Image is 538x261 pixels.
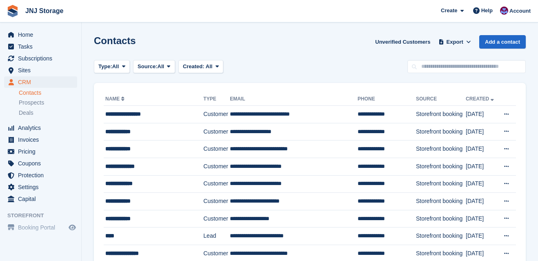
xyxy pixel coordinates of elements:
span: Tasks [18,41,67,52]
a: menu [4,122,77,134]
a: Contacts [19,89,77,97]
span: Settings [18,181,67,193]
a: Add a contact [479,35,526,49]
span: Analytics [18,122,67,134]
button: Export [437,35,473,49]
span: CRM [18,76,67,88]
a: menu [4,29,77,40]
span: All [158,62,165,71]
td: Customer [203,123,230,141]
span: Source: [138,62,157,71]
span: Capital [18,193,67,205]
button: Type: All [94,60,130,74]
span: Subscriptions [18,53,67,64]
th: Phone [358,93,416,106]
span: Coupons [18,158,67,169]
td: Storefront booking [416,210,466,228]
a: menu [4,41,77,52]
span: Protection [18,170,67,181]
th: Type [203,93,230,106]
span: Prospects [19,99,44,107]
a: menu [4,158,77,169]
a: menu [4,53,77,64]
td: [DATE] [466,228,498,245]
td: Storefront booking [416,106,466,123]
a: Name [105,96,126,102]
span: Deals [19,109,33,117]
td: Storefront booking [416,123,466,141]
span: Export [447,38,463,46]
td: Storefront booking [416,193,466,210]
span: Created: [183,63,205,69]
td: [DATE] [466,175,498,193]
td: Storefront booking [416,158,466,175]
button: Source: All [133,60,175,74]
img: Jonathan Scrase [500,7,508,15]
a: menu [4,170,77,181]
td: Storefront booking [416,141,466,158]
a: JNJ Storage [22,4,67,18]
a: menu [4,146,77,157]
span: Invoices [18,134,67,145]
td: [DATE] [466,210,498,228]
td: [DATE] [466,158,498,175]
td: Customer [203,141,230,158]
td: Storefront booking [416,228,466,245]
td: Customer [203,106,230,123]
span: Create [441,7,457,15]
a: menu [4,65,77,76]
span: Sites [18,65,67,76]
td: Storefront booking [416,175,466,193]
span: Pricing [18,146,67,157]
span: Type: [98,62,112,71]
td: Customer [203,193,230,210]
th: Source [416,93,466,106]
h1: Contacts [94,35,136,46]
td: Customer [203,158,230,175]
span: Account [509,7,531,15]
td: [DATE] [466,106,498,123]
span: Home [18,29,67,40]
td: Lead [203,228,230,245]
a: Preview store [67,223,77,232]
td: [DATE] [466,141,498,158]
a: menu [4,181,77,193]
td: [DATE] [466,193,498,210]
a: Unverified Customers [372,35,434,49]
span: All [112,62,119,71]
span: Booking Portal [18,222,67,233]
a: Deals [19,109,77,117]
button: Created: All [178,60,223,74]
a: Created [466,96,496,102]
th: Email [230,93,358,106]
td: Customer [203,175,230,193]
a: menu [4,76,77,88]
a: Prospects [19,98,77,107]
td: Customer [203,210,230,228]
a: menu [4,193,77,205]
span: Storefront [7,212,81,220]
span: All [206,63,213,69]
td: [DATE] [466,123,498,141]
a: menu [4,134,77,145]
img: stora-icon-8386f47178a22dfd0bd8f6a31ec36ba5ce8667c1dd55bd0f319d3a0aa187defe.svg [7,5,19,17]
span: Help [481,7,493,15]
a: menu [4,222,77,233]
